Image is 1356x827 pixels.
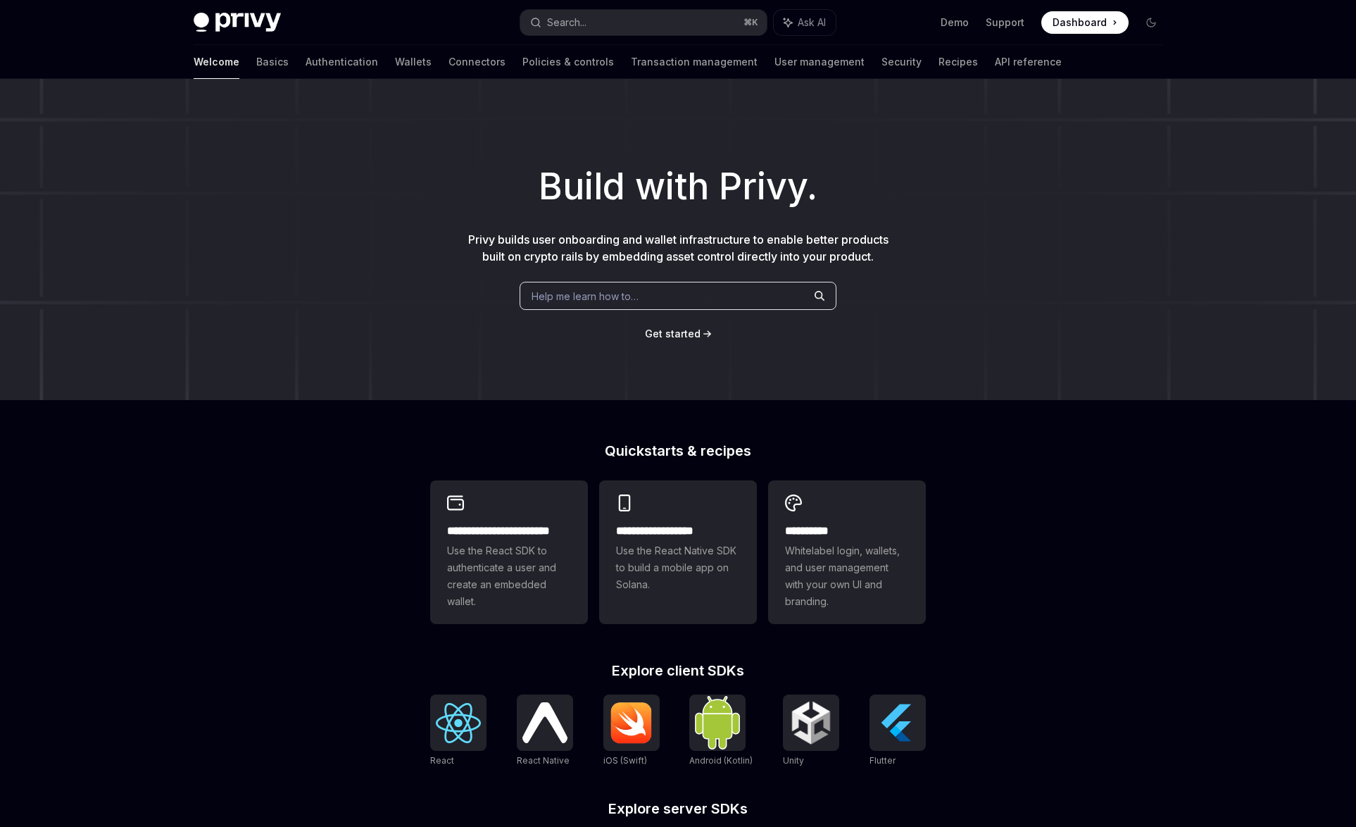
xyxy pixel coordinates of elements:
[447,542,571,610] span: Use the React SDK to authenticate a user and create an embedded wallet.
[689,695,753,768] a: Android (Kotlin)Android (Kotlin)
[875,700,920,745] img: Flutter
[870,755,896,766] span: Flutter
[23,159,1333,214] h1: Build with Privy.
[603,755,647,766] span: iOS (Swift)
[468,232,889,263] span: Privy builds user onboarding and wallet infrastructure to enable better products built on crypto ...
[609,702,654,744] img: iOS (Swift)
[798,15,826,30] span: Ask AI
[785,542,909,610] span: Whitelabel login, wallets, and user management with your own UI and branding.
[938,45,978,79] a: Recipes
[436,703,481,743] img: React
[194,13,281,32] img: dark logo
[306,45,378,79] a: Authentication
[430,444,926,458] h2: Quickstarts & recipes
[789,700,834,745] img: Unity
[631,45,758,79] a: Transaction management
[547,14,586,31] div: Search...
[395,45,432,79] a: Wallets
[783,695,839,768] a: UnityUnity
[430,664,926,678] h2: Explore client SDKs
[603,695,660,768] a: iOS (Swift)iOS (Swift)
[522,45,614,79] a: Policies & controls
[986,15,1024,30] a: Support
[743,17,758,28] span: ⌘ K
[520,10,767,35] button: Search...⌘K
[430,755,454,766] span: React
[616,542,740,593] span: Use the React Native SDK to build a mobile app on Solana.
[599,480,757,624] a: **** **** **** ***Use the React Native SDK to build a mobile app on Solana.
[774,10,836,35] button: Ask AI
[194,45,239,79] a: Welcome
[430,802,926,816] h2: Explore server SDKs
[645,328,701,340] span: Get started
[783,755,804,766] span: Unity
[430,695,486,768] a: ReactReact
[870,695,926,768] a: FlutterFlutter
[881,45,922,79] a: Security
[1041,11,1129,34] a: Dashboard
[256,45,289,79] a: Basics
[1140,11,1162,34] button: Toggle dark mode
[695,696,740,749] img: Android (Kotlin)
[774,45,865,79] a: User management
[941,15,969,30] a: Demo
[768,480,926,624] a: **** *****Whitelabel login, wallets, and user management with your own UI and branding.
[995,45,1062,79] a: API reference
[522,702,567,742] img: React Native
[532,289,639,304] span: Help me learn how to…
[517,755,570,766] span: React Native
[448,45,506,79] a: Connectors
[1053,15,1107,30] span: Dashboard
[689,755,753,766] span: Android (Kotlin)
[645,327,701,341] a: Get started
[517,695,573,768] a: React NativeReact Native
